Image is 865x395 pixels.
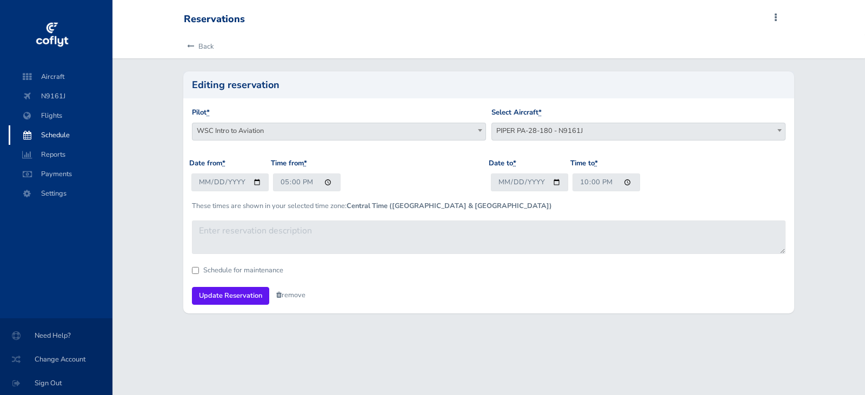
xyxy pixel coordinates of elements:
[19,164,102,184] span: Payments
[192,287,269,305] input: Update Reservation
[34,19,70,51] img: coflyt logo
[192,123,486,140] span: WSC Intro to Aviation
[19,184,102,203] span: Settings
[203,267,283,274] label: Schedule for maintenance
[595,158,598,168] abbr: required
[19,67,102,86] span: Aircraft
[13,373,99,393] span: Sign Out
[19,145,102,164] span: Reports
[570,158,598,169] label: Time to
[276,290,305,300] a: remove
[19,106,102,125] span: Flights
[192,80,786,90] h2: Editing reservation
[184,14,245,25] div: Reservations
[19,86,102,106] span: N9161J
[304,158,307,168] abbr: required
[347,201,552,211] b: Central Time ([GEOGRAPHIC_DATA] & [GEOGRAPHIC_DATA])
[538,108,542,117] abbr: required
[192,123,485,138] span: WSC Intro to Aviation
[492,123,785,138] span: PIPER PA-28-180 - N9161J
[184,35,214,58] a: Back
[513,158,516,168] abbr: required
[13,326,99,345] span: Need Help?
[271,158,307,169] label: Time from
[192,107,210,118] label: Pilot
[491,123,786,140] span: PIPER PA-28-180 - N9161J
[19,125,102,145] span: Schedule
[13,350,99,369] span: Change Account
[192,200,786,211] p: These times are shown in your selected time zone:
[207,108,210,117] abbr: required
[222,158,225,168] abbr: required
[491,107,542,118] label: Select Aircraft
[189,158,225,169] label: Date from
[489,158,516,169] label: Date to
